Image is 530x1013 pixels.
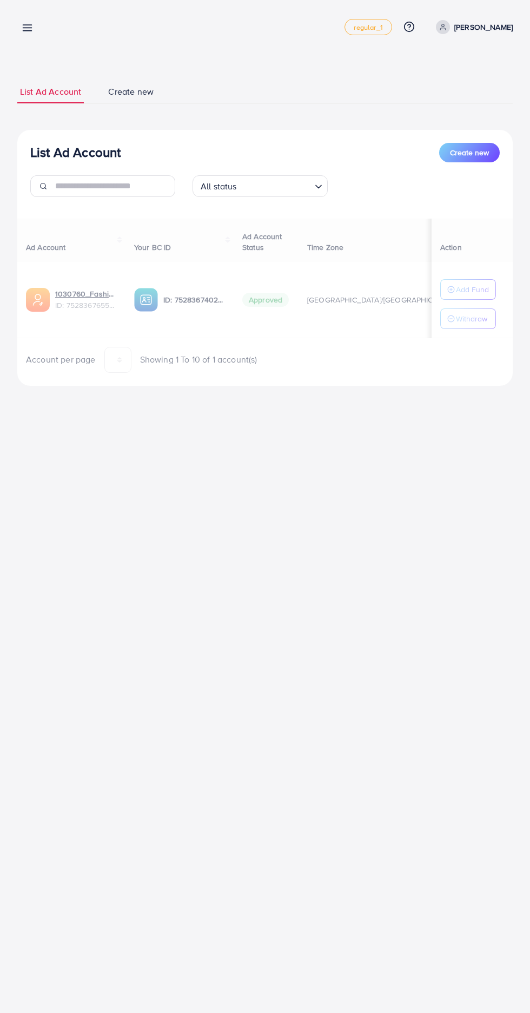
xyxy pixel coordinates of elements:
a: [PERSON_NAME] [432,20,513,34]
span: regular_1 [354,24,382,31]
span: List Ad Account [20,85,81,98]
button: Create new [439,143,500,162]
span: Create new [108,85,154,98]
span: Create new [450,147,489,158]
h3: List Ad Account [30,144,121,160]
p: [PERSON_NAME] [454,21,513,34]
div: Search for option [193,175,328,197]
input: Search for option [240,176,310,194]
span: All status [198,179,239,194]
a: regular_1 [345,19,392,35]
